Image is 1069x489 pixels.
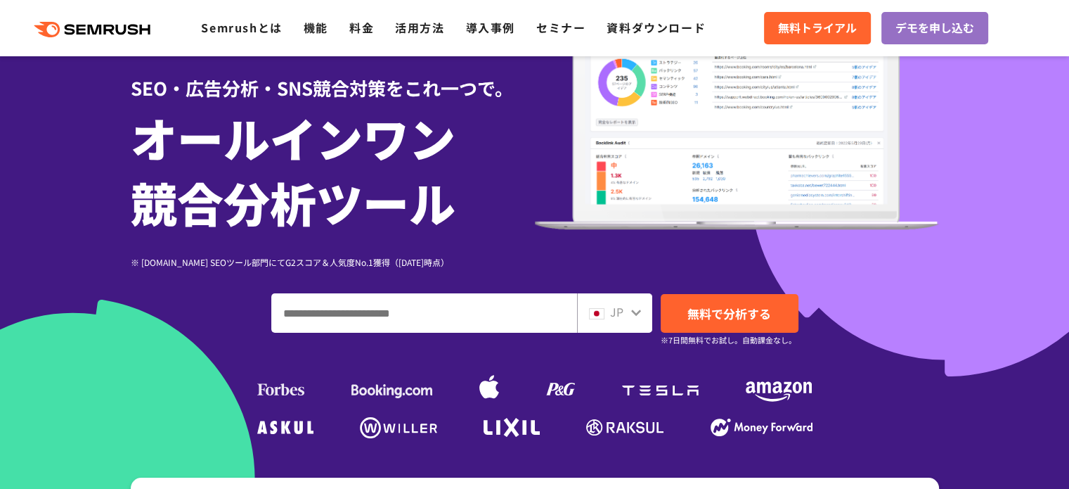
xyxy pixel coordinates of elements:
a: 無料で分析する [661,294,798,333]
a: 活用方法 [395,19,444,36]
a: 料金 [349,19,374,36]
small: ※7日間無料でお試し。自動課金なし。 [661,334,796,347]
a: セミナー [536,19,585,36]
h1: オールインワン 競合分析ツール [131,105,535,234]
span: 無料トライアル [778,19,857,37]
div: ※ [DOMAIN_NAME] SEOツール部門にてG2スコア＆人気度No.1獲得（[DATE]時点） [131,255,535,269]
a: 機能 [304,19,328,36]
a: 導入事例 [466,19,515,36]
a: Semrushとは [201,19,282,36]
a: デモを申し込む [881,12,988,44]
input: ドメイン、キーワードまたはURLを入力してください [272,294,576,332]
span: JP [610,303,623,320]
span: デモを申し込む [895,19,974,37]
div: SEO・広告分析・SNS競合対策をこれ一つで。 [131,53,535,101]
span: 無料で分析する [687,305,771,322]
a: 資料ダウンロード [607,19,706,36]
a: 無料トライアル [764,12,871,44]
